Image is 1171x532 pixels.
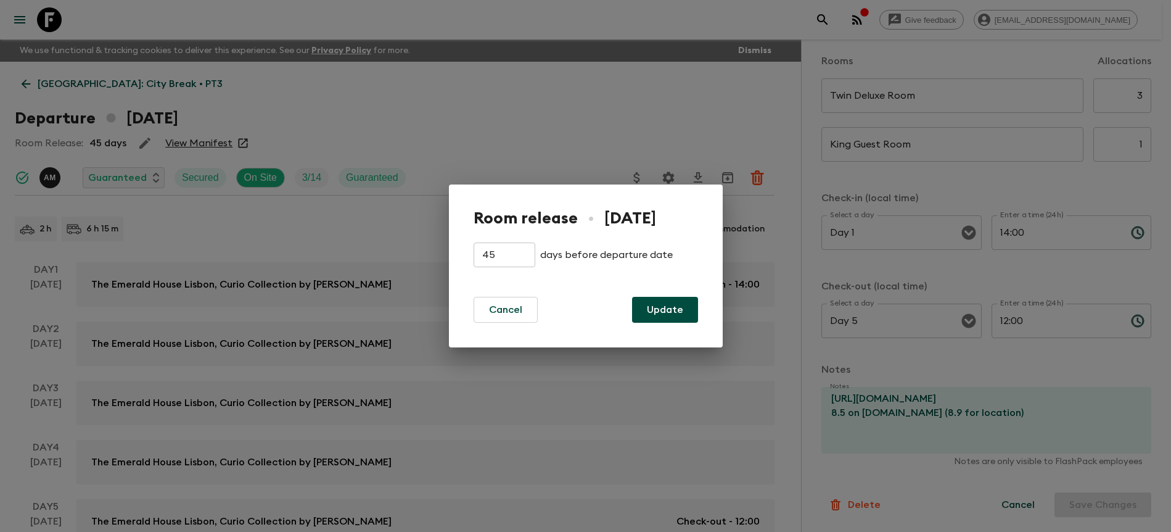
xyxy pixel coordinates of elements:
h1: [DATE] [604,209,656,228]
p: days before departure date [540,243,673,262]
button: Cancel [474,297,538,323]
h1: • [588,209,594,228]
input: e.g. 30 [474,243,535,267]
h1: Room release [474,209,578,228]
button: Update [632,297,698,323]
